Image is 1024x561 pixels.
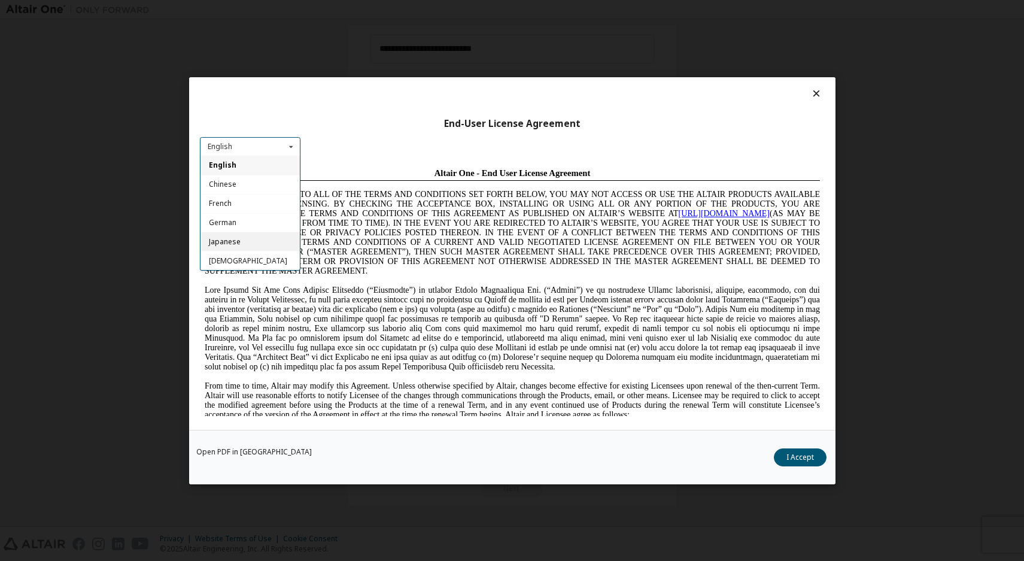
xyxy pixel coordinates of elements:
[479,46,570,54] a: [URL][DOMAIN_NAME]
[208,198,231,208] span: French
[208,143,232,150] div: English
[5,26,620,112] span: IF YOU DO NOT AGREE TO ALL OF THE TERMS AND CONDITIONS SET FORTH BELOW, YOU MAY NOT ACCESS OR USE...
[208,256,287,266] span: [DEMOGRAPHIC_DATA]
[235,5,391,14] span: Altair One - End User License Agreement
[208,179,236,189] span: Chinese
[208,217,236,228] span: German
[774,448,827,466] button: I Accept
[208,160,236,170] span: English
[196,448,312,455] a: Open PDF in [GEOGRAPHIC_DATA]
[208,236,240,247] span: Japanese
[5,122,620,208] span: Lore Ipsumd Sit Ame Cons Adipisc Elitseddo (“Eiusmodte”) in utlabor Etdolo Magnaaliqua Eni. (“Adm...
[200,117,825,129] div: End-User License Agreement
[5,218,620,256] span: From time to time, Altair may modify this Agreement. Unless otherwise specified by Altair, change...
